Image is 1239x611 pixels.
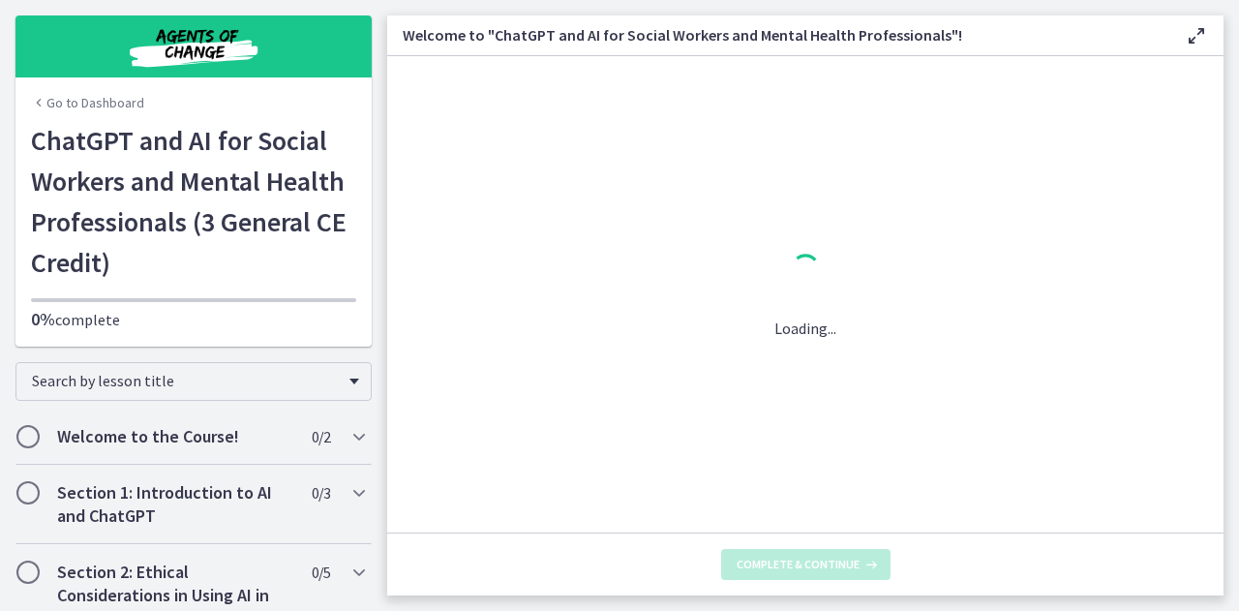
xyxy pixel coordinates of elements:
span: 0 / 5 [312,561,330,584]
h1: ChatGPT and AI for Social Workers and Mental Health Professionals (3 General CE Credit) [31,120,356,283]
span: 0 / 2 [312,425,330,448]
a: Go to Dashboard [31,93,144,112]
span: 0 / 3 [312,481,330,504]
div: Search by lesson title [15,362,372,401]
img: Agents of Change [77,23,310,70]
div: 1 [774,249,836,293]
button: Complete & continue [721,549,891,580]
h2: Welcome to the Course! [57,425,293,448]
p: Loading... [774,317,836,340]
h3: Welcome to "ChatGPT and AI for Social Workers and Mental Health Professionals"! [403,23,1154,46]
span: Complete & continue [737,557,860,572]
span: Search by lesson title [32,371,340,390]
span: 0% [31,308,55,330]
h2: Section 1: Introduction to AI and ChatGPT [57,481,293,528]
p: complete [31,308,356,331]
